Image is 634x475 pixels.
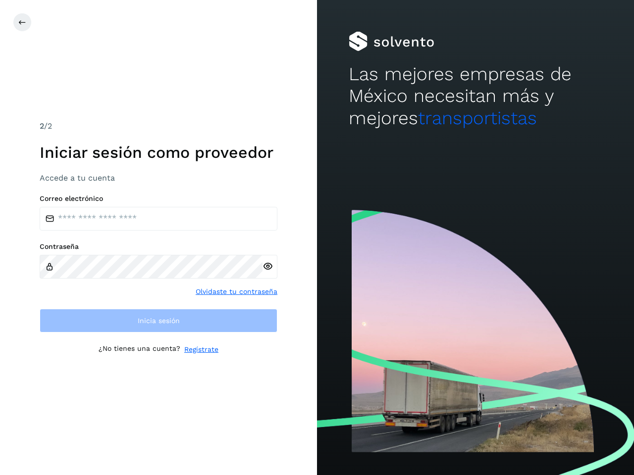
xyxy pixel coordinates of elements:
a: Olvidaste tu contraseña [196,286,277,297]
button: Inicia sesión [40,309,277,332]
p: ¿No tienes una cuenta? [99,344,180,355]
h2: Las mejores empresas de México necesitan más y mejores [349,63,602,129]
span: transportistas [418,107,537,129]
div: /2 [40,120,277,132]
span: Inicia sesión [138,317,180,324]
label: Contraseña [40,242,277,251]
span: 2 [40,121,44,131]
a: Regístrate [184,344,218,355]
label: Correo electrónico [40,194,277,203]
h1: Iniciar sesión como proveedor [40,143,277,162]
h3: Accede a tu cuenta [40,173,277,183]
